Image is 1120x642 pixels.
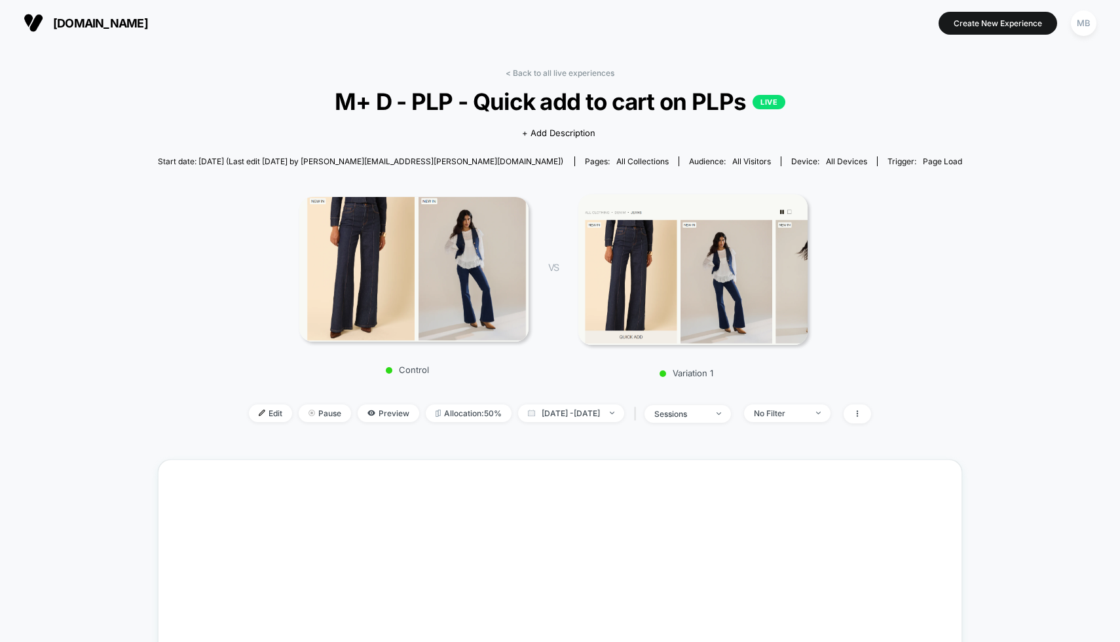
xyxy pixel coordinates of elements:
[754,408,806,418] div: No Filter
[689,156,771,166] div: Audience:
[198,88,922,115] span: M+ D - PLP - Quick add to cart on PLPs
[548,262,559,273] span: VS
[308,410,315,416] img: end
[654,409,707,419] div: sessions
[299,197,529,341] img: Control main
[826,156,867,166] span: all devices
[518,404,624,422] span: [DATE] - [DATE]
[528,410,535,416] img: calendar
[158,156,563,166] span: Start date: [DATE] (Last edit [DATE] by [PERSON_NAME][EMAIL_ADDRESS][PERSON_NAME][DOMAIN_NAME])
[249,404,292,422] span: Edit
[572,368,801,378] p: Variation 1
[923,156,962,166] span: Page Load
[717,412,721,415] img: end
[1071,10,1096,36] div: MB
[939,12,1057,35] button: Create New Experience
[293,365,522,375] p: Control
[299,404,351,422] span: Pause
[631,404,644,423] span: |
[732,156,771,166] span: All Visitors
[53,16,148,30] span: [DOMAIN_NAME]
[426,404,512,422] span: Allocation: 50%
[816,412,821,414] img: end
[616,156,669,166] span: all collections
[259,410,265,416] img: edit
[578,194,808,345] img: Variation 1 main
[506,68,614,78] a: < Back to all live experiences
[887,156,962,166] div: Trigger:
[20,12,152,33] button: [DOMAIN_NAME]
[1067,10,1100,37] button: MB
[522,127,595,140] span: + Add Description
[24,13,43,33] img: Visually logo
[358,404,419,422] span: Preview
[610,412,614,414] img: end
[436,410,441,417] img: rebalance
[585,156,669,166] div: Pages:
[753,95,785,109] p: LIVE
[781,156,877,166] span: Device:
